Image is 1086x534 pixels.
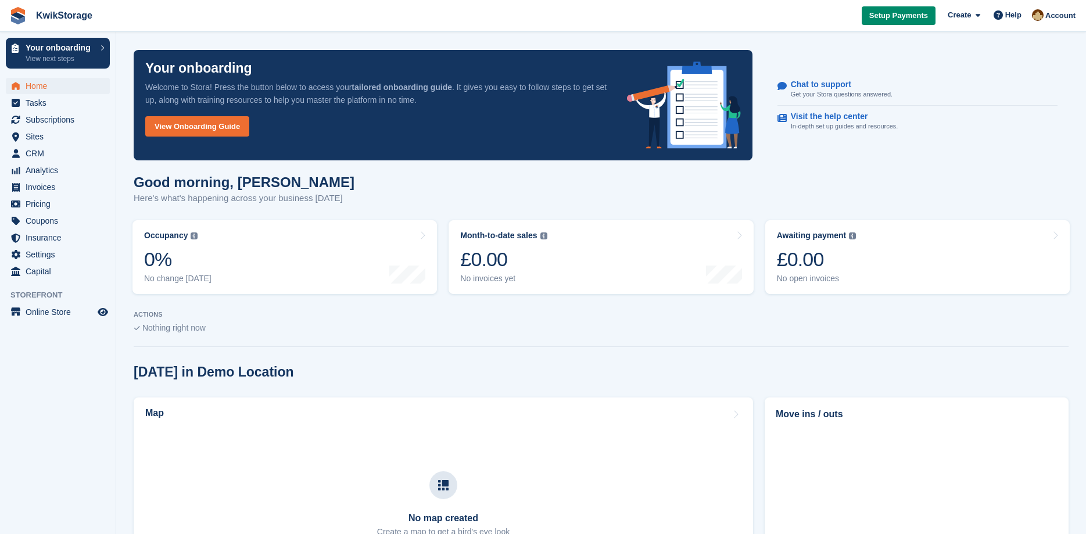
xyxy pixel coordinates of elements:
[134,192,354,205] p: Here's what's happening across your business [DATE]
[26,112,95,128] span: Subscriptions
[6,246,110,263] a: menu
[26,53,95,64] p: View next steps
[26,44,95,52] p: Your onboarding
[777,231,847,241] div: Awaiting payment
[377,513,510,524] h3: No map created
[145,81,608,106] p: Welcome to Stora! Press the button below to access your . It gives you easy to follow steps to ge...
[26,304,95,320] span: Online Store
[26,263,95,279] span: Capital
[1005,9,1022,21] span: Help
[6,145,110,162] a: menu
[144,248,212,271] div: 0%
[1045,10,1076,21] span: Account
[6,38,110,69] a: Your onboarding View next steps
[96,305,110,319] a: Preview store
[6,179,110,195] a: menu
[9,7,27,24] img: stora-icon-8386f47178a22dfd0bd8f6a31ec36ba5ce8667c1dd55bd0f319d3a0aa187defe.svg
[791,112,889,121] p: Visit the help center
[191,232,198,239] img: icon-info-grey-7440780725fd019a000dd9b08b2336e03edf1995a4989e88bcd33f0948082b44.svg
[776,407,1058,421] h2: Move ins / outs
[26,95,95,111] span: Tasks
[791,89,893,99] p: Get your Stora questions answered.
[352,83,452,92] strong: tailored onboarding guide
[6,78,110,94] a: menu
[145,62,252,75] p: Your onboarding
[791,80,883,89] p: Chat to support
[6,196,110,212] a: menu
[26,230,95,246] span: Insurance
[438,480,449,490] img: map-icn-33ee37083ee616e46c38cad1a60f524a97daa1e2b2c8c0bc3eb3415660979fc1.svg
[26,145,95,162] span: CRM
[460,231,537,241] div: Month-to-date sales
[132,220,437,294] a: Occupancy 0% No change [DATE]
[777,248,856,271] div: £0.00
[777,274,856,284] div: No open invoices
[862,6,936,26] a: Setup Payments
[869,10,928,21] span: Setup Payments
[134,326,140,331] img: blank_slate_check_icon-ba018cac091ee9be17c0a81a6c232d5eb81de652e7a59be601be346b1b6ddf79.svg
[26,162,95,178] span: Analytics
[627,62,741,149] img: onboarding-info-6c161a55d2c0e0a8cae90662b2fe09162a5109e8cc188191df67fb4f79e88e88.svg
[6,263,110,279] a: menu
[26,246,95,263] span: Settings
[777,74,1058,106] a: Chat to support Get your Stora questions answered.
[26,78,95,94] span: Home
[26,128,95,145] span: Sites
[777,106,1058,137] a: Visit the help center In-depth set up guides and resources.
[6,128,110,145] a: menu
[26,196,95,212] span: Pricing
[134,311,1069,318] p: ACTIONS
[460,274,547,284] div: No invoices yet
[6,230,110,246] a: menu
[142,323,206,332] span: Nothing right now
[849,232,856,239] img: icon-info-grey-7440780725fd019a000dd9b08b2336e03edf1995a4989e88bcd33f0948082b44.svg
[6,304,110,320] a: menu
[449,220,753,294] a: Month-to-date sales £0.00 No invoices yet
[791,121,898,131] p: In-depth set up guides and resources.
[26,213,95,229] span: Coupons
[144,274,212,284] div: No change [DATE]
[145,116,249,137] a: View Onboarding Guide
[6,95,110,111] a: menu
[10,289,116,301] span: Storefront
[765,220,1070,294] a: Awaiting payment £0.00 No open invoices
[134,364,294,380] h2: [DATE] in Demo Location
[6,112,110,128] a: menu
[540,232,547,239] img: icon-info-grey-7440780725fd019a000dd9b08b2336e03edf1995a4989e88bcd33f0948082b44.svg
[6,162,110,178] a: menu
[6,213,110,229] a: menu
[145,408,164,418] h2: Map
[948,9,971,21] span: Create
[1032,9,1044,21] img: Kay Newman
[31,6,97,25] a: KwikStorage
[26,179,95,195] span: Invoices
[144,231,188,241] div: Occupancy
[460,248,547,271] div: £0.00
[134,174,354,190] h1: Good morning, [PERSON_NAME]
